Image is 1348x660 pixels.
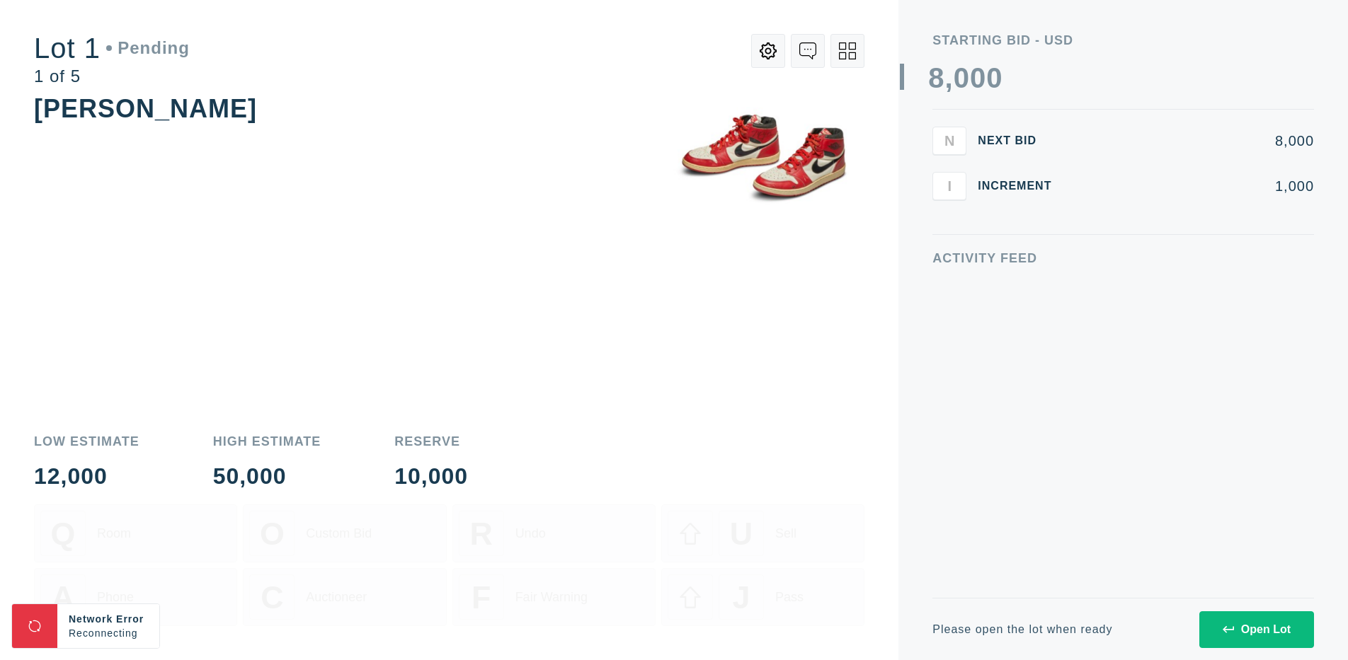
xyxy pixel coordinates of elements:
[34,465,139,487] div: 12,000
[978,135,1063,146] div: Next Bid
[978,180,1063,192] div: Increment
[932,127,966,155] button: N
[69,612,148,626] div: Network Error
[106,40,190,57] div: Pending
[69,626,148,640] div: Reconnecting
[932,624,1112,635] div: Please open the lot when ready
[1199,611,1314,648] button: Open Lot
[954,64,970,92] div: 0
[932,252,1314,265] div: Activity Feed
[928,64,944,92] div: 8
[213,465,321,487] div: 50,000
[944,132,954,149] span: N
[1074,179,1314,193] div: 1,000
[213,435,321,448] div: High Estimate
[394,465,468,487] div: 10,000
[394,435,468,448] div: Reserve
[948,178,952,194] span: I
[1223,623,1291,636] div: Open Lot
[970,64,986,92] div: 0
[986,64,1003,92] div: 0
[945,64,954,347] div: ,
[34,68,190,85] div: 1 of 5
[932,34,1314,47] div: Starting Bid - USD
[34,94,257,123] div: [PERSON_NAME]
[34,34,190,62] div: Lot 1
[1074,134,1314,148] div: 8,000
[34,435,139,448] div: Low Estimate
[932,172,966,200] button: I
